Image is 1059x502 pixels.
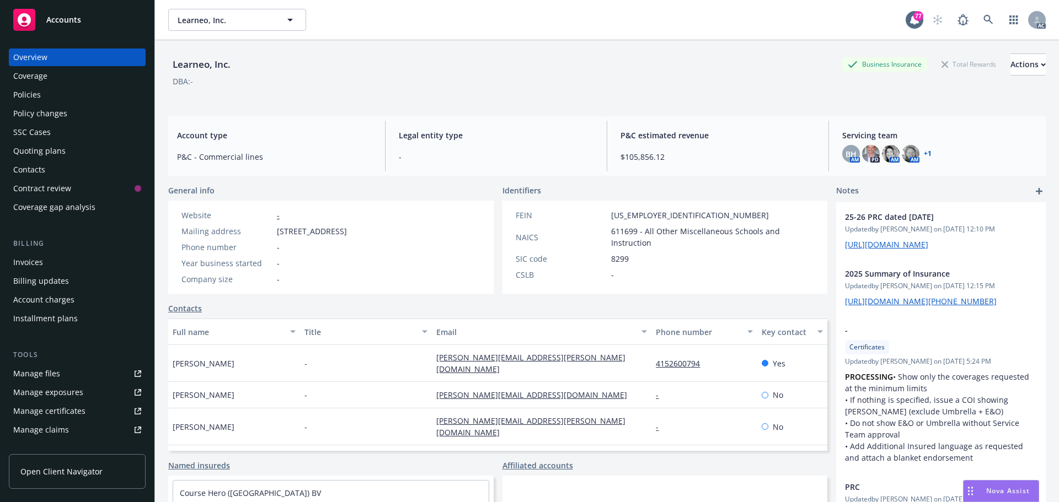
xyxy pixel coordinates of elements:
[13,384,83,401] div: Manage exposures
[180,488,321,498] a: Course Hero ([GEOGRAPHIC_DATA]) BV
[177,129,372,141] span: Account type
[1003,9,1025,31] a: Switch app
[845,325,1008,336] span: -
[656,326,740,338] div: Phone number
[181,225,272,237] div: Mailing address
[46,15,81,24] span: Accounts
[9,48,146,66] a: Overview
[9,4,146,35] a: Accounts
[502,185,541,196] span: Identifiers
[656,422,667,432] a: -
[516,231,607,243] div: NAICS
[9,198,146,216] a: Coverage gap analysis
[862,145,880,163] img: photo
[836,185,859,198] span: Notes
[842,129,1037,141] span: Servicing team
[845,357,1037,366] span: Updated by [PERSON_NAME] on [DATE] 5:24 PM
[621,129,815,141] span: P&C estimated revenue
[913,11,923,21] div: 77
[611,269,614,280] span: -
[773,389,783,401] span: No
[773,421,783,433] span: No
[927,9,949,31] a: Start snowing
[757,319,827,345] button: Key contact
[20,466,103,477] span: Open Client Navigator
[845,224,1037,234] span: Updated by [PERSON_NAME] on [DATE] 12:10 PM
[168,303,202,314] a: Contacts
[836,202,1046,259] div: 25-26 PRC dated [DATE]Updatedby [PERSON_NAME] on [DATE] 12:10 PM[URL][DOMAIN_NAME]
[181,257,272,269] div: Year business started
[9,440,146,457] a: Manage BORs
[432,319,651,345] button: Email
[168,460,230,471] a: Named insureds
[986,486,1030,495] span: Nova Assist
[9,384,146,401] span: Manage exposures
[836,316,1046,472] div: -CertificatesUpdatedby [PERSON_NAME] on [DATE] 5:24 PMPROCESSING• Show only the coverages request...
[846,148,857,160] span: BH
[651,319,757,345] button: Phone number
[13,291,74,309] div: Account charges
[13,421,69,439] div: Manage claims
[304,358,307,369] span: -
[13,310,78,327] div: Installment plans
[304,421,307,433] span: -
[13,272,69,290] div: Billing updates
[9,161,146,179] a: Contacts
[181,273,272,285] div: Company size
[845,281,1037,291] span: Updated by [PERSON_NAME] on [DATE] 12:15 PM
[845,268,1008,279] span: 2025 Summary of Insurance
[964,481,977,501] div: Drag to move
[516,209,607,221] div: FEIN
[9,253,146,271] a: Invoices
[611,225,815,249] span: 611699 - All Other Miscellaneous Schools and Instruction
[773,358,785,369] span: Yes
[882,145,900,163] img: photo
[762,326,811,338] div: Key contact
[845,239,928,250] a: [URL][DOMAIN_NAME]
[178,14,273,26] span: Learneo, Inc.
[656,390,667,400] a: -
[13,123,51,141] div: SSC Cases
[1033,185,1046,198] a: add
[13,402,85,420] div: Manage certificates
[9,272,146,290] a: Billing updates
[9,142,146,160] a: Quoting plans
[502,460,573,471] a: Affiliated accounts
[611,209,769,221] span: [US_EMPLOYER_IDENTIFICATION_NUMBER]
[173,326,284,338] div: Full name
[13,440,65,457] div: Manage BORs
[9,180,146,197] a: Contract review
[277,257,280,269] span: -
[304,389,307,401] span: -
[516,269,607,280] div: CSLB
[845,371,893,382] strong: PROCESSING
[304,326,415,338] div: Title
[845,211,1008,223] span: 25-26 PRC dated [DATE]
[13,180,71,197] div: Contract review
[842,57,927,71] div: Business Insurance
[1010,53,1046,75] button: Actions
[277,225,347,237] span: [STREET_ADDRESS]
[845,481,1008,493] span: PRC
[9,365,146,382] a: Manage files
[836,259,1046,316] div: 2025 Summary of InsuranceUpdatedby [PERSON_NAME] on [DATE] 12:15 PM[URL][DOMAIN_NAME][PHONE_NUMBER]
[177,151,372,163] span: P&C - Commercial lines
[399,151,593,163] span: -
[924,150,932,157] a: +1
[9,123,146,141] a: SSC Cases
[849,342,885,352] span: Certificates
[277,210,280,220] a: -
[277,241,280,253] span: -
[902,145,919,163] img: photo
[168,319,300,345] button: Full name
[621,151,815,163] span: $105,856.12
[9,105,146,122] a: Policy changes
[168,185,215,196] span: General info
[13,142,66,160] div: Quoting plans
[611,253,629,265] span: 8299
[952,9,974,31] a: Report a Bug
[181,209,272,221] div: Website
[13,365,60,382] div: Manage files
[300,319,432,345] button: Title
[656,358,709,369] a: 4152600794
